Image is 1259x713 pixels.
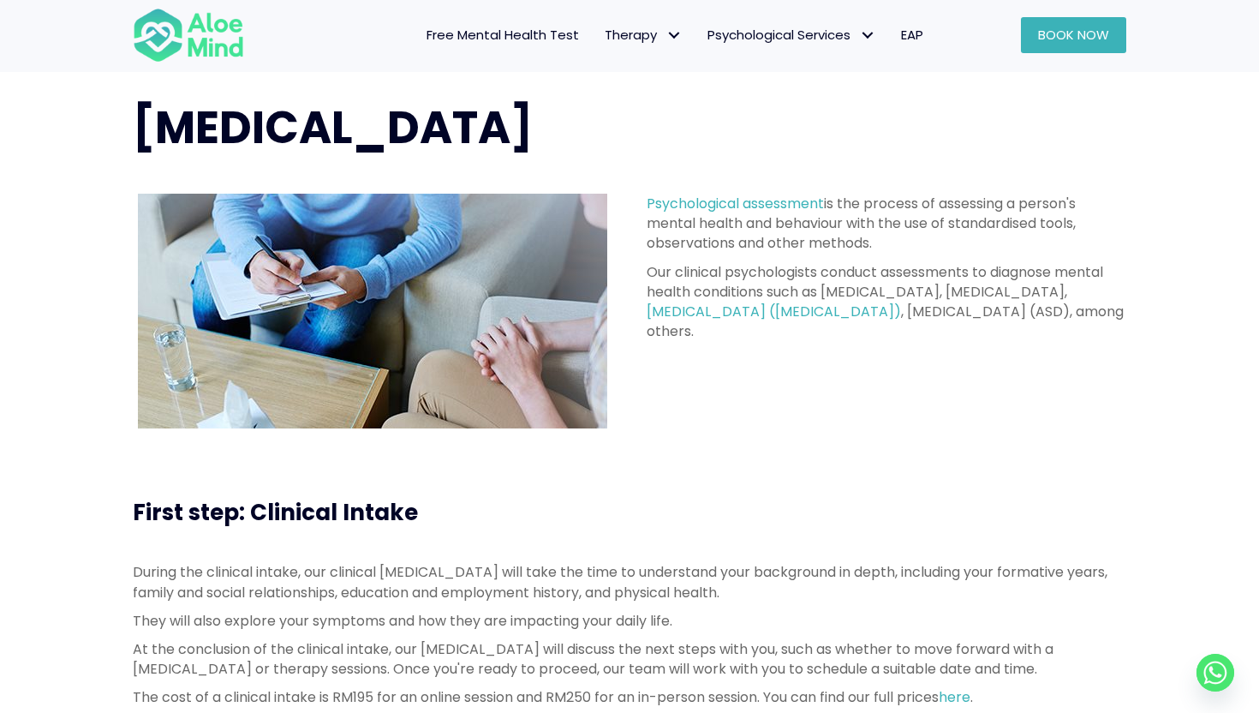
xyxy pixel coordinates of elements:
[133,497,418,528] span: First step: Clinical Intake
[133,7,244,63] img: Aloe mind Logo
[695,17,888,53] a: Psychological ServicesPsychological Services: submenu
[1196,654,1234,692] a: Whatsapp
[133,639,1126,679] p: At the conclusion of the clinical intake, our [MEDICAL_DATA] will discuss the next steps with you...
[133,687,1126,707] p: The cost of a clinical intake is RM195 for an online session and RM250 for an in-person session. ...
[647,194,1126,254] p: is the process of assessing a person's mental health and behaviour with the use of standardised t...
[1038,26,1109,44] span: Book Now
[138,194,607,428] img: psychological assessment
[647,302,901,321] a: [MEDICAL_DATA] ([MEDICAL_DATA])
[133,96,533,159] span: [MEDICAL_DATA]
[414,17,592,53] a: Free Mental Health Test
[707,26,875,44] span: Psychological Services
[592,17,695,53] a: TherapyTherapy: submenu
[1021,17,1126,53] a: Book Now
[661,23,686,48] span: Therapy: submenu
[647,262,1126,342] p: Our clinical psychologists conduct assessments to diagnose mental health conditions such as [MEDI...
[647,194,824,213] a: Psychological assessment
[855,23,880,48] span: Psychological Services: submenu
[133,562,1126,602] p: During the clinical intake, our clinical [MEDICAL_DATA] will take the time to understand your bac...
[427,26,579,44] span: Free Mental Health Test
[888,17,936,53] a: EAP
[133,611,1126,631] p: They will also explore your symptoms and how they are impacting your daily life.
[605,26,682,44] span: Therapy
[939,687,970,707] a: here
[266,17,936,53] nav: Menu
[901,26,923,44] span: EAP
